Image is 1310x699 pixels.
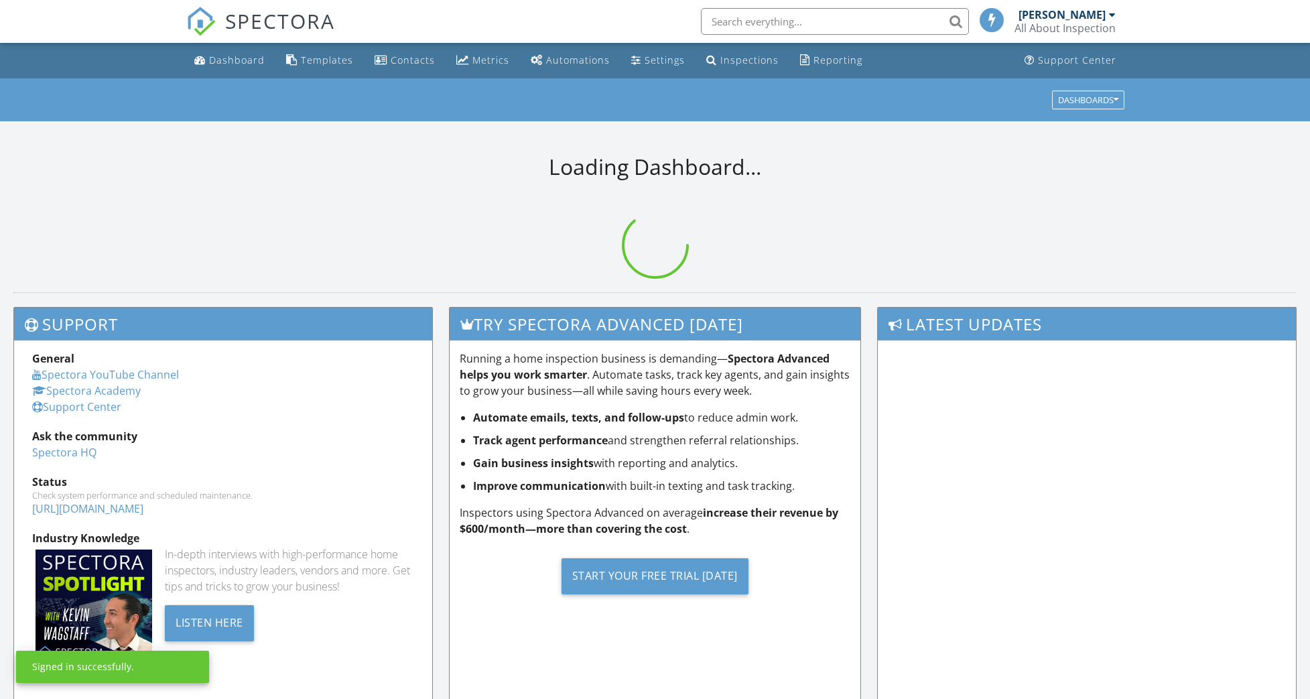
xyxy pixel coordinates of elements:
[1014,21,1116,35] div: All About Inspection
[795,48,868,73] a: Reporting
[451,48,515,73] a: Metrics
[369,48,440,73] a: Contacts
[701,48,784,73] a: Inspections
[32,399,121,414] a: Support Center
[460,351,830,382] strong: Spectora Advanced helps you work smarter
[472,54,509,66] div: Metrics
[32,474,414,490] div: Status
[460,505,850,537] p: Inspectors using Spectora Advanced on average .
[546,54,610,66] div: Automations
[301,54,353,66] div: Templates
[165,605,254,641] div: Listen Here
[720,54,779,66] div: Inspections
[1038,54,1116,66] div: Support Center
[460,548,850,605] a: Start Your Free Trial [DATE]
[165,546,414,594] div: In-depth interviews with high-performance home inspectors, industry leaders, vendors and more. Ge...
[460,351,850,399] p: Running a home inspection business is demanding— . Automate tasks, track key agents, and gain ins...
[32,501,143,516] a: [URL][DOMAIN_NAME]
[473,432,850,448] li: and strengthen referral relationships.
[186,7,216,36] img: The Best Home Inspection Software - Spectora
[32,660,134,674] div: Signed in successfully.
[1058,95,1118,105] div: Dashboards
[1019,8,1106,21] div: [PERSON_NAME]
[32,351,74,366] strong: General
[473,433,608,448] strong: Track agent performance
[562,558,748,594] div: Start Your Free Trial [DATE]
[165,615,254,629] a: Listen Here
[460,505,838,536] strong: increase their revenue by $600/month—more than covering the cost
[525,48,615,73] a: Automations (Basic)
[14,308,432,340] h3: Support
[225,7,335,35] span: SPECTORA
[645,54,685,66] div: Settings
[473,409,850,426] li: to reduce admin work.
[473,478,850,494] li: with built-in texting and task tracking.
[32,383,141,398] a: Spectora Academy
[32,445,96,460] a: Spectora HQ
[186,18,335,46] a: SPECTORA
[281,48,358,73] a: Templates
[36,550,152,666] img: Spectoraspolightmain
[391,54,435,66] div: Contacts
[473,479,606,493] strong: Improve communication
[878,308,1296,340] h3: Latest Updates
[189,48,270,73] a: Dashboard
[473,410,684,425] strong: Automate emails, texts, and follow-ups
[626,48,690,73] a: Settings
[701,8,969,35] input: Search everything...
[209,54,265,66] div: Dashboard
[1019,48,1122,73] a: Support Center
[473,455,850,471] li: with reporting and analytics.
[32,367,179,382] a: Spectora YouTube Channel
[813,54,862,66] div: Reporting
[32,490,414,501] div: Check system performance and scheduled maintenance.
[450,308,860,340] h3: Try spectora advanced [DATE]
[473,456,594,470] strong: Gain business insights
[1052,90,1124,109] button: Dashboards
[32,530,414,546] div: Industry Knowledge
[32,428,414,444] div: Ask the community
